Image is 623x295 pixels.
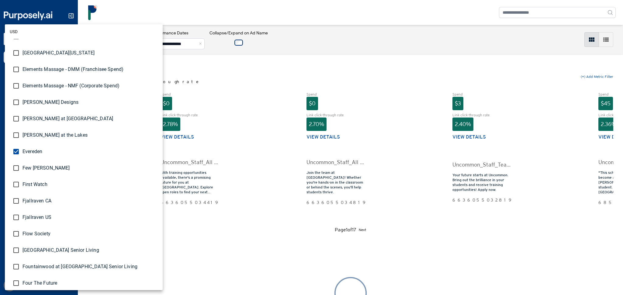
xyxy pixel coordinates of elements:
span: [PERSON_NAME] Designs [22,99,158,106]
span: Fjallraven US [22,214,158,221]
span: [GEOGRAPHIC_DATA][US_STATE] [22,49,158,57]
span: Fountainwood at [GEOGRAPHIC_DATA] Senior Living [22,263,158,270]
span: Evereden [22,148,158,155]
span: [PERSON_NAME] at the Lakes [22,132,158,139]
span: Few [PERSON_NAME] [22,164,158,172]
span: Fjallraven CA [22,197,158,205]
span: Elements Massage - DMM (Franchisee Spend) [22,66,158,73]
span: Flow Society [22,230,158,237]
li: USD [5,24,163,39]
span: Elements Massage - NMF (Corporate Spend) [22,82,158,90]
span: [GEOGRAPHIC_DATA] Senior Living [22,247,158,254]
span: First Watch [22,181,158,188]
span: [PERSON_NAME] at [GEOGRAPHIC_DATA] [22,115,158,122]
span: Four The Future [22,279,158,287]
